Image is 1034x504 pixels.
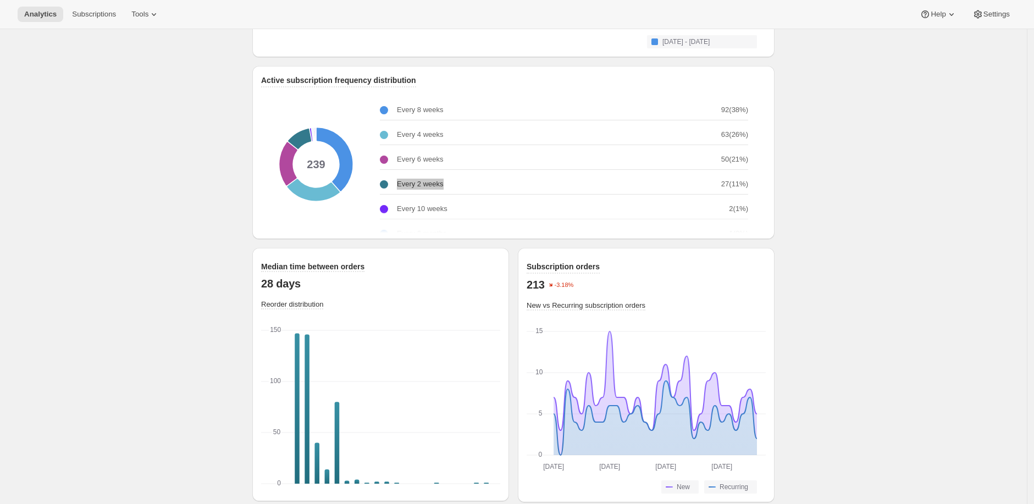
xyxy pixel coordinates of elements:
[18,7,63,22] button: Analytics
[372,330,382,485] g: 98+: Orders 2
[397,203,447,214] p: Every 10 weeks
[270,326,281,334] text: 150
[295,334,300,485] rect: Orders-0 147
[270,377,281,385] text: 100
[535,368,543,376] text: 10
[474,483,479,485] rect: Orders-0 1
[392,330,402,485] g: 120+: Orders 1
[482,330,491,485] g: 219+: Orders 1
[472,330,482,485] g: 208+: Orders 1
[342,330,352,485] g: 65+: Orders 3
[261,262,364,271] span: Median time between orders
[539,409,543,417] text: 5
[543,463,564,470] text: [DATE]
[125,7,166,22] button: Tools
[422,330,432,484] g: 153+: Orders 0
[277,479,281,487] text: 0
[527,301,645,309] span: New vs Recurring subscription orders
[397,104,444,115] p: Every 8 weeks
[384,481,389,485] rect: Orders-0 2
[441,330,451,484] g: 175+: Orders 0
[662,37,710,46] span: [DATE] - [DATE]
[261,300,323,308] span: Reorder distribution
[302,330,312,485] g: 21+: Orders 146
[444,330,449,331] rect: Orders-0 0
[677,483,690,491] span: New
[966,7,1016,22] button: Settings
[414,330,419,331] rect: Orders-0 0
[394,483,399,485] rect: Orders-0 1
[405,330,410,331] rect: Orders-0 0
[402,330,412,484] g: 131+: Orders 0
[292,330,302,485] g: 10+: Orders 147
[434,483,439,485] rect: Orders-0 1
[72,10,116,19] span: Subscriptions
[599,463,620,470] text: [DATE]
[721,129,748,140] p: 63 ( 26 %)
[462,330,472,484] g: 197+: Orders 0
[452,330,462,484] g: 186+: Orders 0
[374,481,379,485] rect: Orders-0 2
[704,480,757,494] button: Recurring
[355,480,360,485] rect: Orders-0 4
[454,330,459,331] rect: Orders-0 0
[484,483,489,485] rect: Orders-0 1
[24,10,57,19] span: Analytics
[305,334,309,485] rect: Orders-0 146
[314,443,319,485] rect: Orders-0 40
[729,203,748,214] p: 2 ( 1 %)
[332,330,342,485] g: 54+: Orders 80
[382,330,392,485] g: 109+: Orders 2
[65,7,123,22] button: Subscriptions
[721,179,748,190] p: 27 ( 11 %)
[432,330,441,485] g: 164+: Orders 1
[721,104,748,115] p: 92 ( 38 %)
[364,483,369,485] rect: Orders-0 1
[131,10,148,19] span: Tools
[464,330,469,331] rect: Orders-0 0
[554,282,573,289] text: -3.18%
[273,428,281,436] text: 50
[352,330,362,485] g: 76+: Orders 4
[397,154,444,165] p: Every 6 weeks
[397,179,444,190] p: Every 2 weeks
[539,451,543,458] text: 0
[721,154,748,165] p: 50 ( 21 %)
[335,402,340,485] rect: Orders-0 80
[661,480,699,494] button: New
[527,262,600,271] span: Subscription orders
[397,129,444,140] p: Every 4 weeks
[362,330,372,485] g: 87+: Orders 1
[983,10,1010,19] span: Settings
[655,463,676,470] text: [DATE]
[312,330,322,485] g: 32+: Orders 40
[913,7,963,22] button: Help
[647,35,757,48] button: [DATE] - [DATE]
[711,463,732,470] text: [DATE]
[931,10,945,19] span: Help
[261,76,416,85] span: Active subscription frequency distribution
[412,330,422,484] g: 142+: Orders 0
[720,483,748,491] span: Recurring
[535,327,543,335] text: 15
[527,278,545,291] p: 213
[345,480,350,485] rect: Orders-0 3
[261,277,500,290] p: 28 days
[424,330,429,331] rect: Orders-0 0
[322,330,332,485] g: 43+: Orders 14
[325,469,330,485] rect: Orders-0 14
